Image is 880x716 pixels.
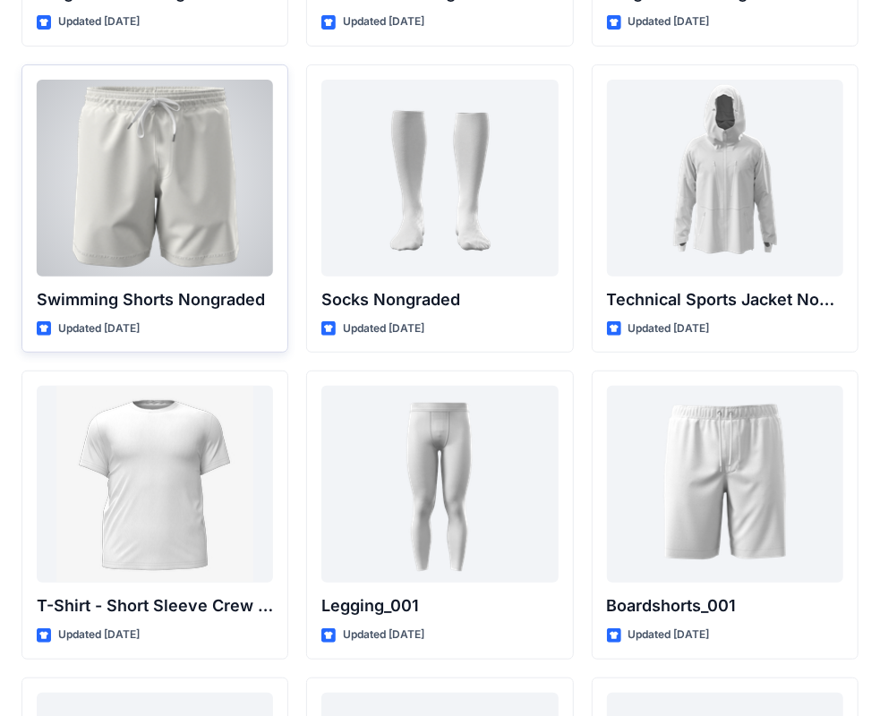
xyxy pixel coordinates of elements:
p: Updated [DATE] [628,626,710,644]
a: Legging_001 [321,386,558,583]
p: Updated [DATE] [343,13,424,31]
p: Updated [DATE] [58,13,140,31]
p: Swimming Shorts Nongraded [37,287,273,312]
p: Updated [DATE] [343,320,424,338]
a: Socks Nongraded [321,80,558,277]
p: Updated [DATE] [628,13,710,31]
p: Updated [DATE] [628,320,710,338]
a: Boardshorts_001 [607,386,843,583]
p: Socks Nongraded [321,287,558,312]
p: Updated [DATE] [58,320,140,338]
p: Updated [DATE] [58,626,140,644]
a: Technical Sports Jacket Nongraded [607,80,843,277]
a: Swimming Shorts Nongraded [37,80,273,277]
a: T-Shirt - Short Sleeve Crew Neck [37,386,273,583]
p: Boardshorts_001 [607,593,843,618]
p: T-Shirt - Short Sleeve Crew Neck [37,593,273,618]
p: Technical Sports Jacket Nongraded [607,287,843,312]
p: Updated [DATE] [343,626,424,644]
p: Legging_001 [321,593,558,618]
